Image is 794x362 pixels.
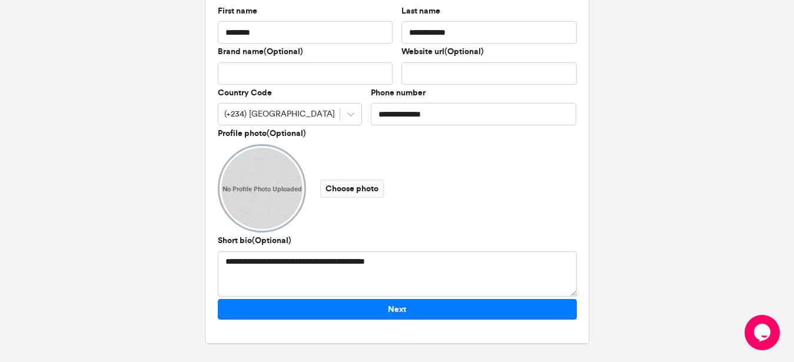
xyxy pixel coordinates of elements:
label: First name [218,5,257,17]
label: Phone number [371,87,426,99]
label: Brand name(Optional) [218,46,303,58]
img: User profile DP [218,144,306,233]
label: Website url(Optional) [401,46,484,58]
iframe: chat widget [745,315,782,350]
label: Short bio(Optional) [218,235,291,247]
label: Country Code [218,87,272,99]
label: Profile photo(Optional) [218,128,306,140]
span: No Profile Photo Uploaded [222,185,302,194]
div: (+234) [GEOGRAPHIC_DATA] [224,109,335,121]
label: Choose photo [320,180,384,198]
button: Next [218,299,577,320]
label: Last name [401,5,440,17]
